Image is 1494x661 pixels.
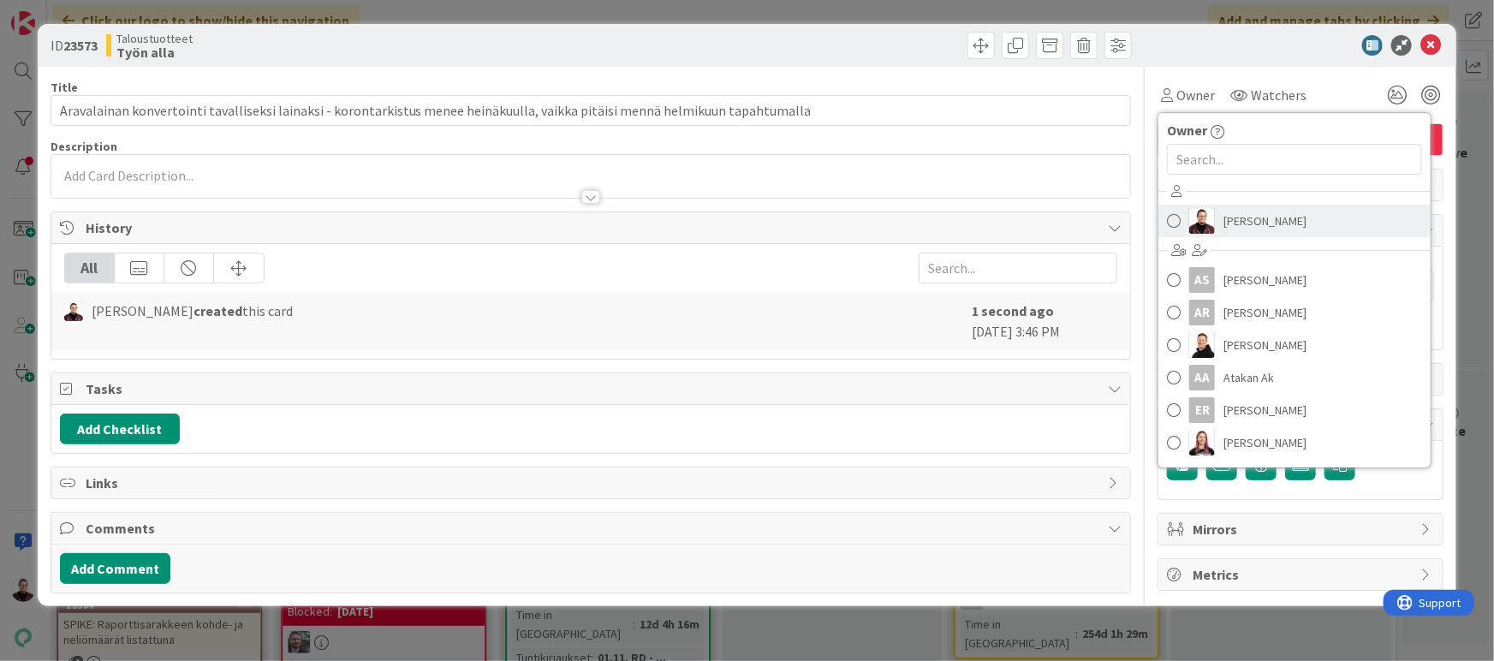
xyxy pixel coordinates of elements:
[919,253,1117,283] input: Search...
[1158,426,1431,459] a: HP[PERSON_NAME]
[1189,397,1215,423] div: ER
[1223,365,1274,390] span: Atakan Ak
[60,553,170,584] button: Add Comment
[1189,300,1215,325] div: AR
[1158,264,1431,296] a: AS[PERSON_NAME]
[1158,205,1431,237] a: AA[PERSON_NAME]
[1223,430,1307,456] span: [PERSON_NAME]
[972,301,1117,342] div: [DATE] 3:46 PM
[1223,208,1307,234] span: [PERSON_NAME]
[1158,329,1431,361] a: AN[PERSON_NAME]
[1193,519,1412,539] span: Mirrors
[1223,267,1307,293] span: [PERSON_NAME]
[86,217,1100,238] span: History
[972,302,1054,319] b: 1 second ago
[86,473,1100,493] span: Links
[86,518,1100,539] span: Comments
[1189,365,1215,390] div: AA
[51,80,78,95] label: Title
[1251,85,1307,105] span: Watchers
[1167,120,1207,140] span: Owner
[1189,208,1215,234] img: AA
[63,37,98,54] b: 23573
[64,302,83,321] img: AA
[60,414,180,444] button: Add Checklist
[1189,267,1215,293] div: AS
[1158,296,1431,329] a: AR[PERSON_NAME]
[1223,332,1307,358] span: [PERSON_NAME]
[92,301,293,321] span: [PERSON_NAME] this card
[65,253,115,283] div: All
[116,45,193,59] b: Työn alla
[1193,564,1412,585] span: Metrics
[1189,430,1215,456] img: HP
[193,302,242,319] b: created
[1176,85,1215,105] span: Owner
[86,378,1100,399] span: Tasks
[1158,394,1431,426] a: ER[PERSON_NAME]
[51,35,98,56] span: ID
[1223,300,1307,325] span: [PERSON_NAME]
[116,32,193,45] span: Taloustuotteet
[36,3,78,23] span: Support
[51,139,117,154] span: Description
[51,95,1132,126] input: type card name here...
[1167,144,1422,175] input: Search...
[1223,397,1307,423] span: [PERSON_NAME]
[1158,459,1431,491] a: JH[PERSON_NAME]
[1158,361,1431,394] a: AAAtakan Ak
[1189,332,1215,358] img: AN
